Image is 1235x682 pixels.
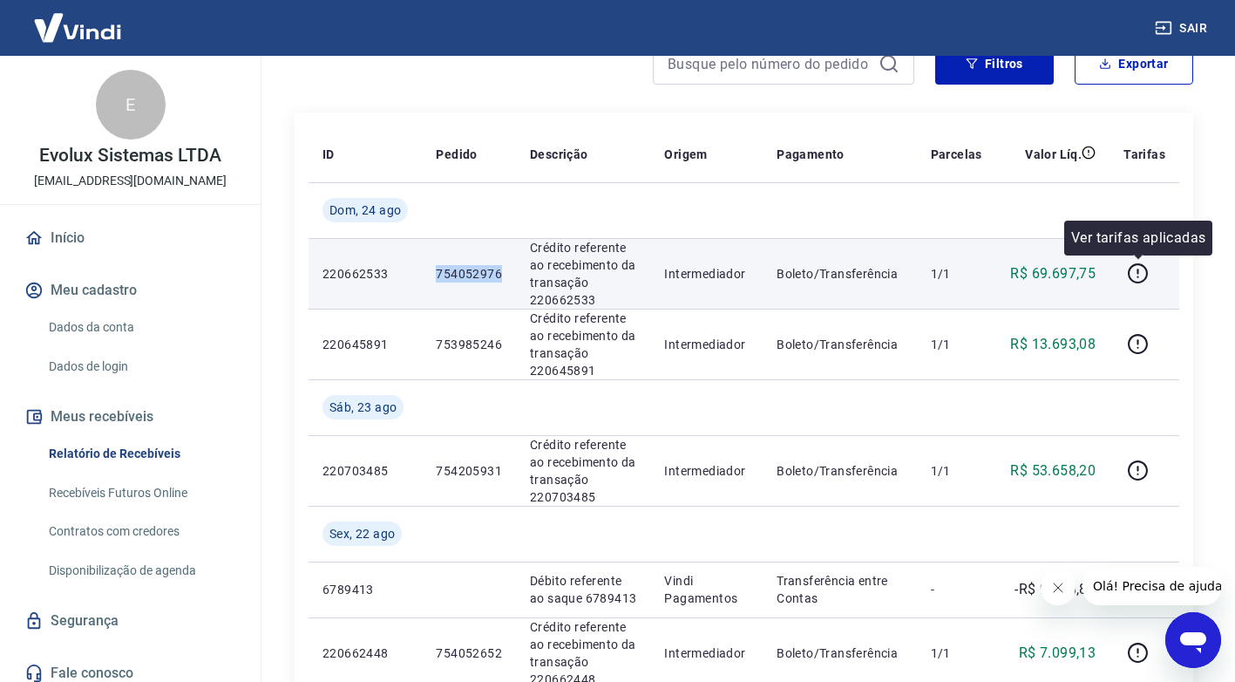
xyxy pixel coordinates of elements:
p: 754052976 [436,265,502,283]
p: Crédito referente ao recebimento da transação 220703485 [530,436,636,506]
img: Vindi [21,1,134,54]
button: Meu cadastro [21,271,240,310]
p: -R$ 9.096,88 [1014,579,1096,600]
p: Débito referente ao saque 6789413 [530,572,636,607]
a: Relatório de Recebíveis [42,436,240,472]
a: Recebíveis Futuros Online [42,475,240,511]
p: R$ 7.099,13 [1019,643,1096,664]
p: R$ 53.658,20 [1010,460,1096,481]
p: Intermediador [664,462,749,480]
p: Crédito referente ao recebimento da transação 220645891 [530,310,636,379]
p: Boleto/Transferência [777,336,902,353]
button: Filtros [935,43,1054,85]
div: E [96,70,166,140]
p: 754052652 [436,644,502,662]
p: - [931,581,982,598]
p: 220703485 [322,462,408,480]
iframe: Fechar mensagem [1041,570,1076,605]
p: 1/1 [931,644,982,662]
p: 6789413 [322,581,408,598]
p: ID [322,146,335,163]
a: Início [21,219,240,257]
a: Contratos com credores [42,514,240,549]
p: 220662533 [322,265,408,283]
span: Sáb, 23 ago [329,399,397,416]
p: [EMAIL_ADDRESS][DOMAIN_NAME] [34,172,227,190]
a: Segurança [21,602,240,640]
p: Boleto/Transferência [777,265,902,283]
p: 754205931 [436,462,502,480]
iframe: Botão para abrir a janela de mensagens [1165,612,1221,668]
input: Busque pelo número do pedido [668,51,872,77]
p: 1/1 [931,265,982,283]
p: Tarifas [1123,146,1165,163]
p: Vindi Pagamentos [664,572,749,607]
span: Sex, 22 ago [329,525,395,542]
p: Evolux Sistemas LTDA [39,147,221,165]
a: Dados de login [42,349,240,385]
p: 220662448 [322,644,408,662]
p: 1/1 [931,336,982,353]
button: Exportar [1075,43,1193,85]
p: Valor Líq. [1025,146,1082,163]
p: Transferência entre Contas [777,572,902,607]
p: Pedido [436,146,477,163]
p: 1/1 [931,462,982,480]
span: Olá! Precisa de ajuda? [10,12,146,26]
p: Parcelas [931,146,982,163]
a: Dados da conta [42,310,240,345]
span: Dom, 24 ago [329,201,401,219]
p: Intermediador [664,336,749,353]
p: Boleto/Transferência [777,462,902,480]
p: Intermediador [664,644,749,662]
p: Ver tarifas aplicadas [1071,228,1205,249]
p: R$ 69.697,75 [1010,263,1096,284]
p: R$ 13.693,08 [1010,334,1096,355]
a: Disponibilização de agenda [42,553,240,589]
iframe: Mensagem da empresa [1082,567,1221,605]
p: Pagamento [777,146,845,163]
p: Origem [664,146,707,163]
p: Boleto/Transferência [777,644,902,662]
p: Crédito referente ao recebimento da transação 220662533 [530,239,636,309]
p: Descrição [530,146,588,163]
button: Meus recebíveis [21,398,240,436]
p: Intermediador [664,265,749,283]
button: Sair [1151,12,1214,44]
p: 220645891 [322,336,408,353]
p: 753985246 [436,336,502,353]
